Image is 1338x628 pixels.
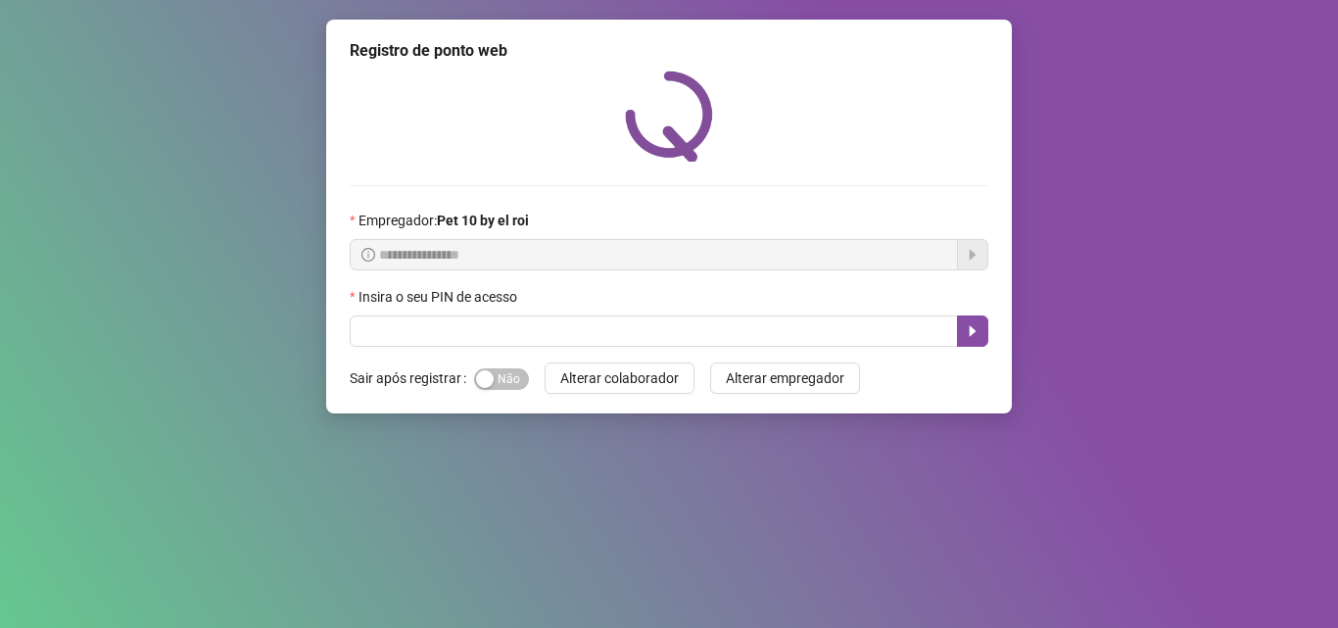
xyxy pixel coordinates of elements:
label: Insira o seu PIN de acesso [350,286,530,308]
span: Alterar empregador [726,367,844,389]
span: Alterar colaborador [560,367,679,389]
button: Alterar empregador [710,362,860,394]
div: Registro de ponto web [350,39,988,63]
span: caret-right [965,323,980,339]
button: Alterar colaborador [545,362,694,394]
strong: Pet 10 by el roi [437,213,529,228]
span: info-circle [361,248,375,262]
img: QRPoint [625,71,713,162]
label: Sair após registrar [350,362,474,394]
span: Empregador : [358,210,529,231]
